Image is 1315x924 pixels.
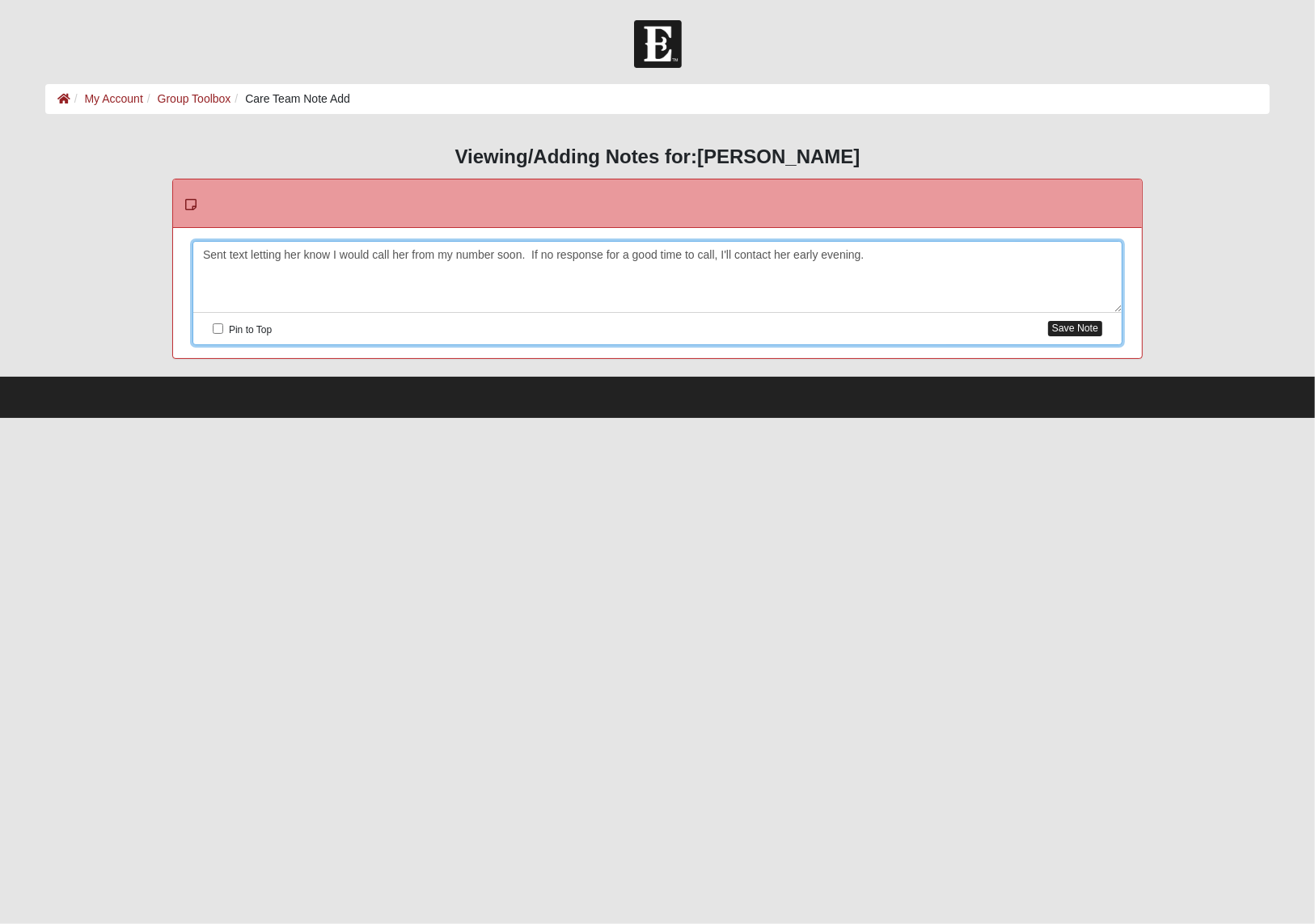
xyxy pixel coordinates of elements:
img: Church of Eleven22 Logo [634,20,682,68]
h3: Viewing/Adding Notes for: [45,146,1271,169]
button: Save Note [1048,321,1102,336]
strong: [PERSON_NAME] [697,146,860,167]
input: Pin to Top [213,323,223,334]
a: My Account [84,92,142,105]
li: Care Team Note Add [230,91,350,108]
a: Group Toolbox [158,92,231,105]
span: Pin to Top [229,324,272,335]
div: Sent text letting her know I would call her from my number soon. If no response for a good time t... [193,242,1122,313]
